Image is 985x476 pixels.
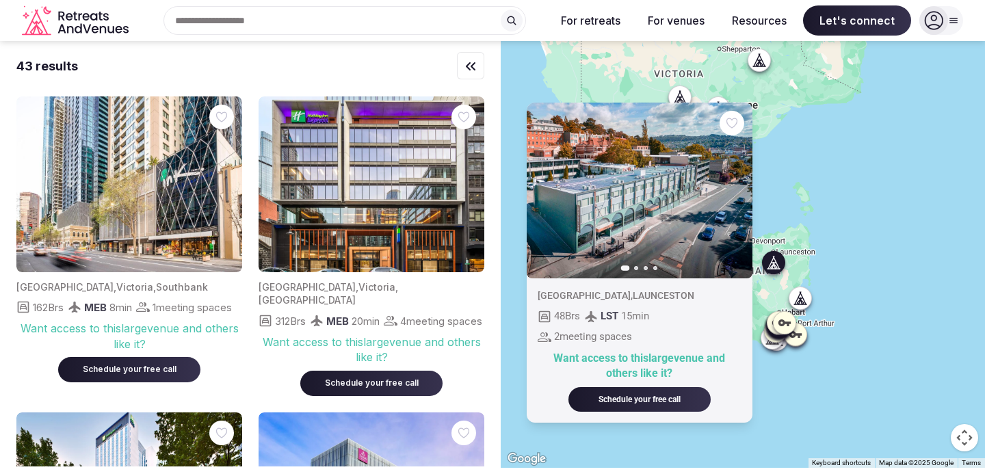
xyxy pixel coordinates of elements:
span: [GEOGRAPHIC_DATA] [259,281,356,293]
div: Schedule your free call [75,364,184,375]
span: 20 min [352,314,380,328]
span: [GEOGRAPHIC_DATA] [259,294,356,306]
span: [GEOGRAPHIC_DATA] [16,281,114,293]
button: Resources [721,5,798,36]
span: Victoria [358,281,395,293]
button: Go to slide 1 [621,265,630,271]
button: Go to slide 4 [653,266,657,270]
span: 2 meeting spaces [554,330,632,344]
span: , [631,290,633,301]
a: Schedule your free call [300,375,443,388]
button: For venues [637,5,715,36]
svg: Retreats and Venues company logo [22,5,131,36]
span: 312 Brs [275,314,306,328]
span: Let's connect [803,5,911,36]
a: Schedule your free call [568,395,711,404]
span: Victoria [116,281,153,293]
button: For retreats [550,5,631,36]
div: Schedule your free call [585,394,694,406]
div: Want access to this large venue and others like it? [538,351,741,382]
span: LST [601,310,618,322]
img: Featured image for venue [259,96,484,272]
span: 8 min [109,300,132,315]
a: Schedule your free call [58,361,200,375]
span: Map data ©2025 Google [879,459,954,466]
span: [GEOGRAPHIC_DATA] [538,290,631,301]
img: Featured image for venue [527,103,752,278]
span: 1 meeting spaces [153,300,232,315]
button: Go to slide 3 [644,266,648,270]
span: , [395,281,398,293]
a: Terms (opens in new tab) [962,459,981,466]
div: Want access to this large venue and others like it? [259,334,484,365]
span: Southbank [156,281,208,293]
span: 48 Brs [554,309,580,323]
img: Google [504,450,549,468]
span: 162 Brs [33,300,64,315]
button: Map camera controls [951,424,978,451]
img: Featured image for venue [16,96,242,272]
button: Go to slide 2 [634,266,638,270]
div: 43 results [16,57,78,75]
a: Visit the homepage [22,5,131,36]
span: 4 meeting spaces [400,314,482,328]
button: Keyboard shortcuts [812,458,871,468]
a: Open this area in Google Maps (opens a new window) [504,450,549,468]
span: , [153,281,156,293]
span: , [114,281,116,293]
span: MEB [84,301,107,314]
span: 15 min [621,309,649,323]
div: Schedule your free call [317,378,426,389]
div: Want access to this large venue and others like it? [16,321,242,352]
span: MEB [326,315,349,328]
span: , [356,281,358,293]
span: LAUNCESTON [633,290,694,301]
